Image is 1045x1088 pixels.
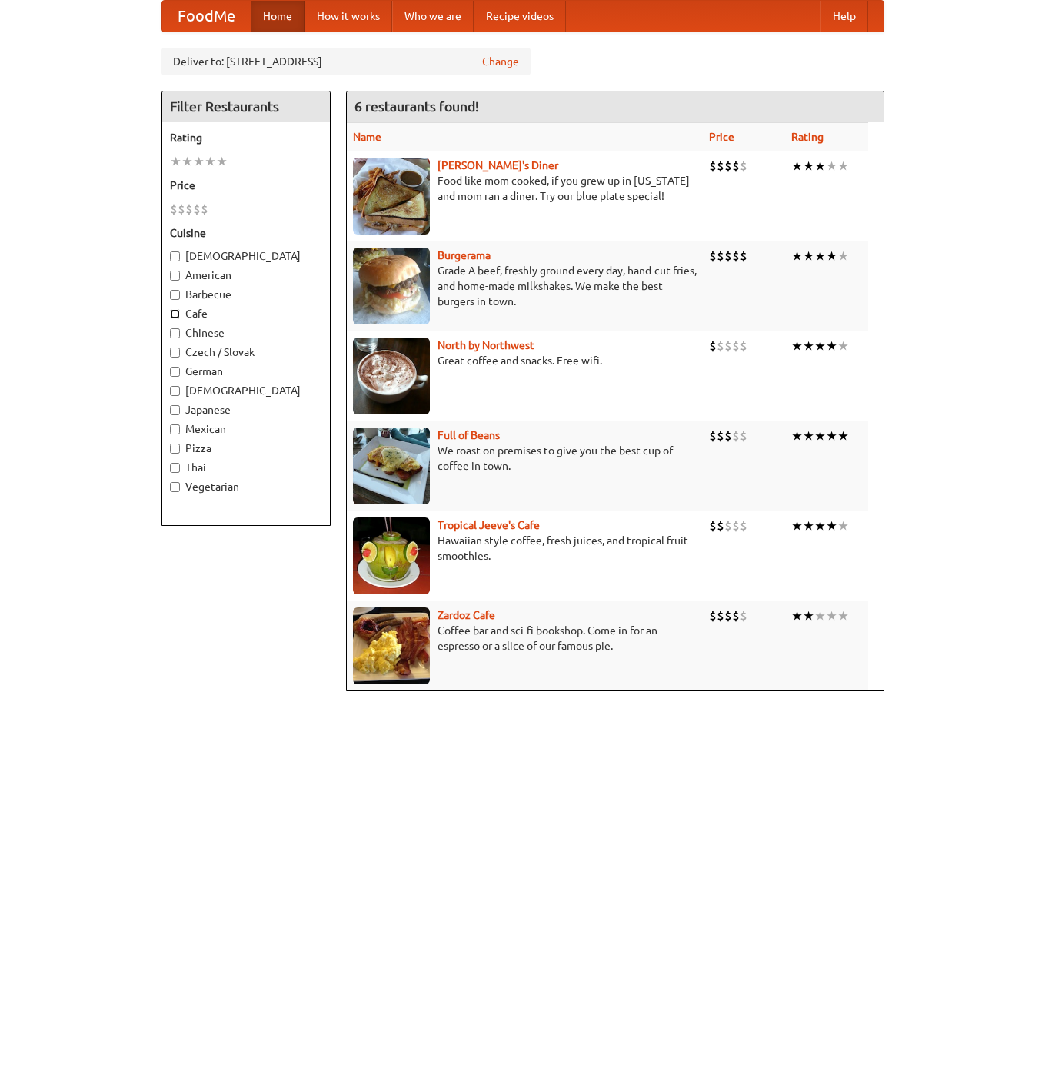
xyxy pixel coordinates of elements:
[814,517,826,534] li: ★
[438,429,500,441] a: Full of Beans
[305,1,392,32] a: How it works
[353,533,697,564] p: Hawaiian style coffee, fresh juices, and tropical fruit smoothies.
[170,367,180,377] input: German
[803,338,814,354] li: ★
[201,201,208,218] li: $
[837,607,849,624] li: ★
[170,325,322,341] label: Chinese
[837,428,849,444] li: ★
[162,91,330,122] h4: Filter Restaurants
[724,158,732,175] li: $
[732,338,740,354] li: $
[709,131,734,143] a: Price
[826,607,837,624] li: ★
[826,338,837,354] li: ★
[353,623,697,654] p: Coffee bar and sci-fi bookshop. Come in for an espresso or a slice of our famous pie.
[170,386,180,396] input: [DEMOGRAPHIC_DATA]
[353,173,697,204] p: Food like mom cooked, if you grew up in [US_STATE] and mom ran a diner. Try our blue plate special!
[438,249,491,261] a: Burgerama
[717,428,724,444] li: $
[353,338,430,414] img: north.jpg
[353,131,381,143] a: Name
[170,153,181,170] li: ★
[170,479,322,494] label: Vegetarian
[353,607,430,684] img: zardoz.jpg
[353,428,430,504] img: beans.jpg
[170,463,180,473] input: Thai
[791,338,803,354] li: ★
[205,153,216,170] li: ★
[791,248,803,265] li: ★
[724,248,732,265] li: $
[709,517,717,534] li: $
[170,402,322,418] label: Japanese
[170,287,322,302] label: Barbecue
[814,428,826,444] li: ★
[170,201,178,218] li: $
[717,517,724,534] li: $
[724,428,732,444] li: $
[826,158,837,175] li: ★
[353,248,430,324] img: burgerama.jpg
[170,268,322,283] label: American
[724,338,732,354] li: $
[170,178,322,193] h5: Price
[251,1,305,32] a: Home
[717,158,724,175] li: $
[826,248,837,265] li: ★
[803,517,814,534] li: ★
[482,54,519,69] a: Change
[791,158,803,175] li: ★
[438,519,540,531] b: Tropical Jeeve's Cafe
[170,309,180,319] input: Cafe
[803,428,814,444] li: ★
[178,201,185,218] li: $
[740,338,747,354] li: $
[740,607,747,624] li: $
[803,158,814,175] li: ★
[170,482,180,492] input: Vegetarian
[162,1,251,32] a: FoodMe
[717,338,724,354] li: $
[814,158,826,175] li: ★
[732,428,740,444] li: $
[820,1,868,32] a: Help
[170,130,322,145] h5: Rating
[170,405,180,415] input: Japanese
[161,48,531,75] div: Deliver to: [STREET_ADDRESS]
[170,424,180,434] input: Mexican
[353,353,697,368] p: Great coffee and snacks. Free wifi.
[170,271,180,281] input: American
[170,225,322,241] h5: Cuisine
[438,339,534,351] a: North by Northwest
[724,607,732,624] li: $
[837,248,849,265] li: ★
[392,1,474,32] a: Who we are
[170,290,180,300] input: Barbecue
[732,607,740,624] li: $
[181,153,193,170] li: ★
[170,344,322,360] label: Czech / Slovak
[740,428,747,444] li: $
[709,428,717,444] li: $
[170,251,180,261] input: [DEMOGRAPHIC_DATA]
[732,517,740,534] li: $
[814,607,826,624] li: ★
[170,441,322,456] label: Pizza
[354,99,479,114] ng-pluralize: 6 restaurants found!
[791,517,803,534] li: ★
[474,1,566,32] a: Recipe videos
[170,383,322,398] label: [DEMOGRAPHIC_DATA]
[438,159,558,171] a: [PERSON_NAME]'s Diner
[216,153,228,170] li: ★
[740,158,747,175] li: $
[438,609,495,621] a: Zardoz Cafe
[803,607,814,624] li: ★
[717,607,724,624] li: $
[353,443,697,474] p: We roast on premises to give you the best cup of coffee in town.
